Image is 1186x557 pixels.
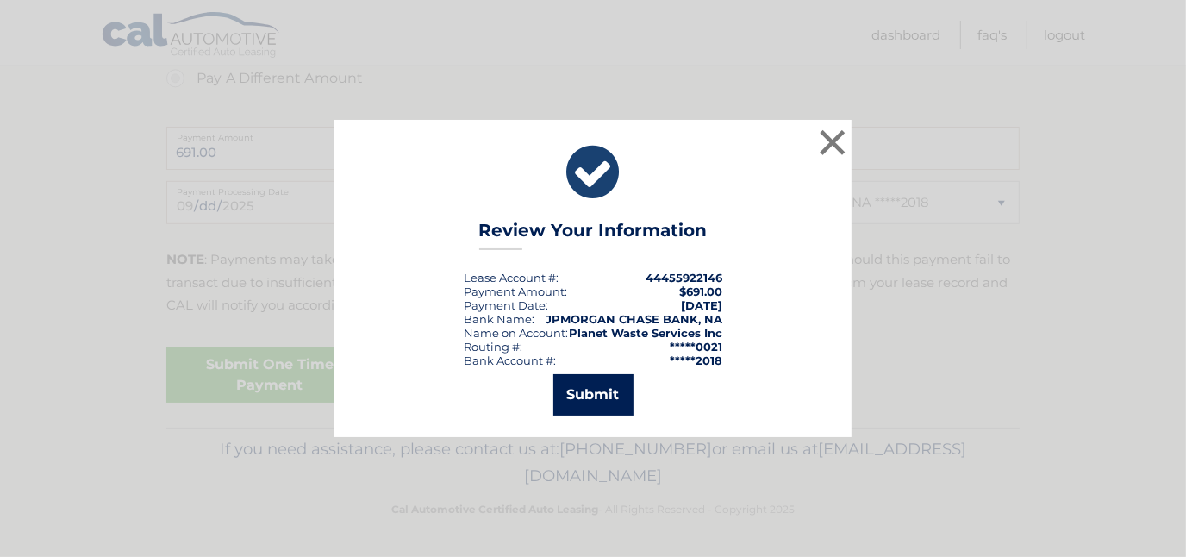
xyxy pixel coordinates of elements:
div: Name on Account: [464,326,568,340]
strong: JPMORGAN CHASE BANK, NA [546,312,722,326]
div: Routing #: [464,340,522,354]
span: $691.00 [679,285,722,298]
span: [DATE] [681,298,722,312]
span: Payment Date [464,298,546,312]
strong: Planet Waste Services Inc [569,326,722,340]
h3: Review Your Information [479,220,708,250]
button: Submit [553,374,634,416]
div: : [464,298,548,312]
strong: 44455922146 [646,271,722,285]
div: Bank Name: [464,312,534,326]
div: Payment Amount: [464,285,567,298]
div: Lease Account #: [464,271,559,285]
button: × [815,125,850,160]
div: Bank Account #: [464,354,556,367]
